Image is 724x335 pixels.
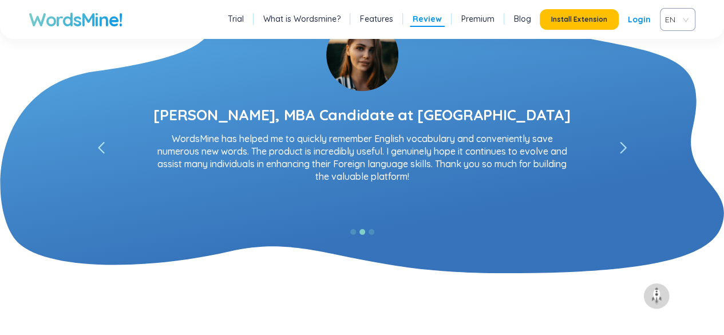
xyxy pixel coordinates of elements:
[514,13,531,25] a: Blog
[359,229,365,235] button: 2
[620,142,627,155] span: left
[551,15,607,24] span: Install Extension
[413,13,442,25] a: Review
[461,13,494,25] a: Premium
[29,8,122,31] a: WordsMine!
[369,229,374,235] button: 3
[228,13,244,25] a: Trial
[360,13,393,25] a: Features
[350,229,356,235] button: 1
[647,287,666,305] img: to top
[263,13,341,25] a: What is Wordsmine?
[628,9,651,30] a: Login
[665,11,686,28] span: VIE
[540,9,619,30] button: Install Extension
